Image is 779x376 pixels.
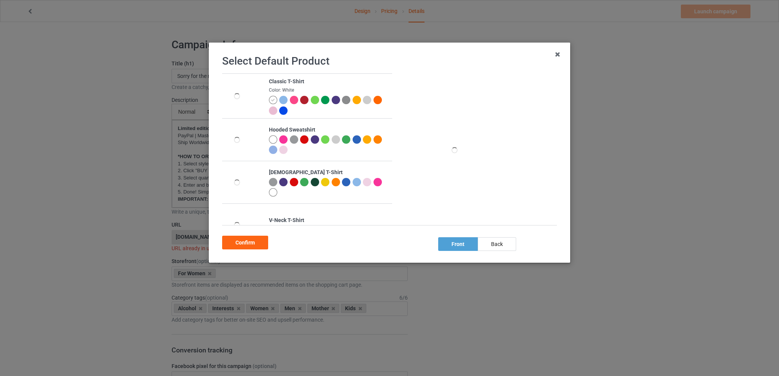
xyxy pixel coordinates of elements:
div: back [478,237,516,251]
div: Hooded Sweatshirt [269,126,388,134]
img: heather_texture.png [342,96,350,104]
div: Classic T-Shirt [269,78,388,86]
div: [DEMOGRAPHIC_DATA] T-Shirt [269,169,388,176]
div: Confirm [222,236,268,249]
div: V-Neck T-Shirt [269,217,388,224]
div: front [438,237,478,251]
h1: Select Default Product [222,54,557,68]
div: Color: White [269,87,388,94]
